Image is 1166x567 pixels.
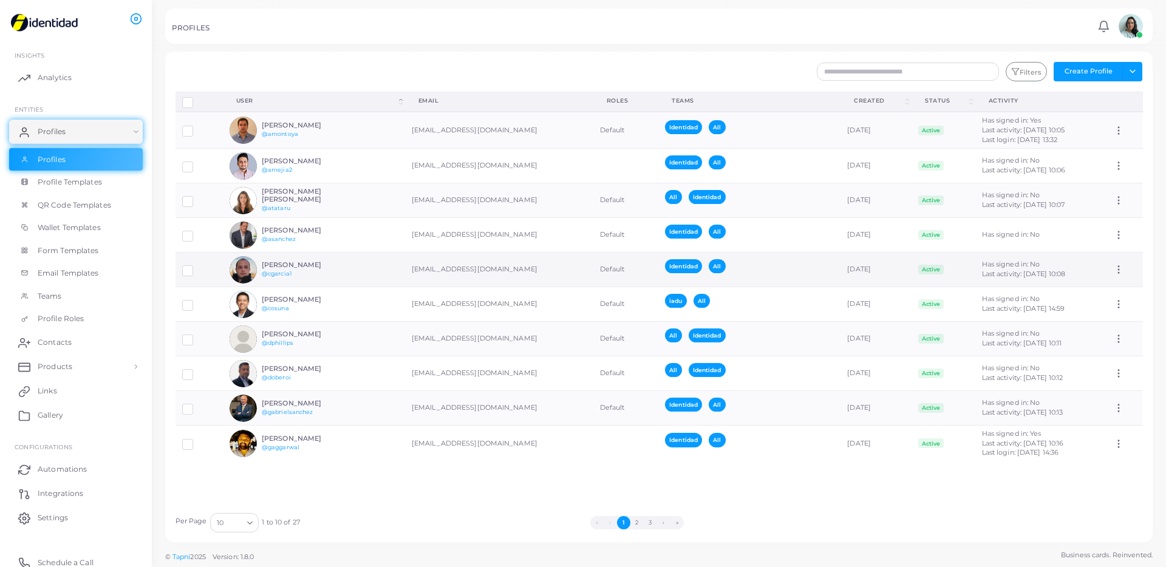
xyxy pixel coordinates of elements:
span: Contacts [38,337,72,348]
h6: [PERSON_NAME] [262,365,351,373]
td: [EMAIL_ADDRESS][DOMAIN_NAME] [405,253,593,287]
span: Active [918,265,944,274]
span: Last activity: [DATE] 14:59 [982,304,1065,313]
a: Analytics [9,66,143,90]
a: Profile Templates [9,171,143,194]
span: Analytics [38,72,72,83]
a: @gabrielsanchez [262,409,313,415]
a: Tapni [172,552,191,561]
span: 1 to 10 of 27 [262,518,299,528]
span: Identidad [689,363,726,377]
span: Has signed in: No [982,364,1040,372]
span: Identidad [665,155,702,169]
a: Gallery [9,403,143,427]
span: Active [918,334,944,344]
td: [EMAIL_ADDRESS][DOMAIN_NAME] [405,356,593,391]
img: avatar [230,360,257,387]
span: Has signed in: No [982,156,1040,165]
h6: [PERSON_NAME] [262,330,351,338]
h6: [PERSON_NAME] [262,121,351,129]
td: [DATE] [840,356,912,391]
td: [DATE] [840,426,912,461]
span: 10 [217,517,223,529]
span: Has signed in: No [982,191,1040,199]
span: All [665,190,681,204]
span: Last activity: [DATE] 10:06 [982,166,1066,174]
a: Profiles [9,120,143,144]
span: Last activity: [DATE] 10:08 [982,270,1066,278]
td: Default [593,322,659,356]
a: avatar [1115,14,1146,38]
span: Automations [38,464,87,475]
span: Active [918,195,944,205]
button: Go to page 2 [630,516,644,529]
a: Settings [9,506,143,530]
span: ENTITIES [15,106,43,113]
img: avatar [230,291,257,318]
span: Wallet Templates [38,222,101,233]
td: [EMAIL_ADDRESS][DOMAIN_NAME] [405,112,593,148]
span: Active [918,299,944,309]
h6: [PERSON_NAME] [262,226,351,234]
button: Go to page 3 [644,516,657,529]
h6: [PERSON_NAME] [262,261,351,269]
span: All [709,433,725,447]
span: Has signed in: No [982,398,1040,407]
span: Email Templates [38,268,99,279]
img: avatar [1119,14,1143,38]
span: Profile Roles [38,313,84,324]
img: avatar [230,325,257,353]
span: All [694,294,710,308]
img: avatar [230,256,257,283]
img: logo [11,12,78,34]
span: © [165,552,254,562]
button: Go to page 1 [617,516,630,529]
div: Created [854,97,903,105]
ul: Pagination [300,516,974,529]
td: [DATE] [840,253,912,287]
span: Has signed in: No [982,294,1040,303]
a: @amontoya [262,131,298,137]
a: Contacts [9,330,143,355]
td: Default [593,356,659,391]
a: Form Templates [9,239,143,262]
span: Integrations [38,488,83,499]
img: avatar [230,222,257,249]
span: QR Code Templates [38,200,111,211]
span: 2025 [190,552,205,562]
td: [EMAIL_ADDRESS][DOMAIN_NAME] [405,391,593,426]
span: Identidad [665,259,702,273]
span: Has signed in: No [982,230,1040,239]
span: Last activity: [DATE] 10:05 [982,126,1065,134]
a: @dphillips [262,339,293,346]
span: Last login: [DATE] 13:32 [982,135,1058,144]
a: QR Code Templates [9,194,143,217]
span: Teams [38,291,62,302]
span: All [709,120,725,134]
td: [EMAIL_ADDRESS][DOMAIN_NAME] [405,183,593,218]
td: [DATE] [840,322,912,356]
span: Last activity: [DATE] 10:11 [982,339,1062,347]
td: [DATE] [840,183,912,218]
td: Default [593,112,659,148]
span: Active [918,403,944,413]
span: Active [918,230,944,240]
a: Products [9,355,143,379]
td: [EMAIL_ADDRESS][DOMAIN_NAME] [405,287,593,322]
img: avatar [230,187,257,214]
input: Search for option [225,516,242,529]
a: @cosuna [262,305,289,311]
span: Form Templates [38,245,99,256]
button: Go to last page [670,516,684,529]
div: Status [925,97,966,105]
td: Default [593,183,659,218]
span: INSIGHTS [15,52,44,59]
td: Default [593,391,659,426]
label: Per Page [176,517,207,526]
a: Automations [9,457,143,481]
span: Profiles [38,126,66,137]
div: Email [418,97,580,105]
span: Active [918,161,944,171]
img: avatar [230,152,257,180]
span: Identidad [689,190,726,204]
